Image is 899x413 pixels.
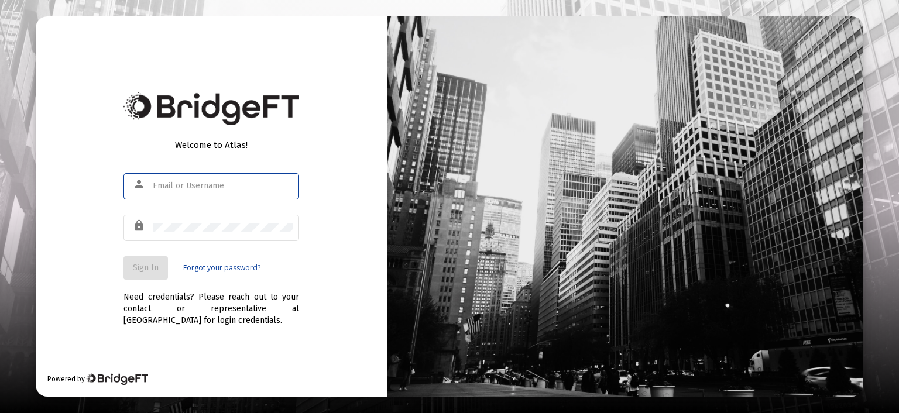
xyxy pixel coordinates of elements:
img: Bridge Financial Technology Logo [86,373,147,385]
mat-icon: person [133,177,147,191]
mat-icon: lock [133,219,147,233]
span: Sign In [133,263,159,273]
div: Need credentials? Please reach out to your contact or representative at [GEOGRAPHIC_DATA] for log... [123,280,299,326]
button: Sign In [123,256,168,280]
div: Welcome to Atlas! [123,139,299,151]
img: Bridge Financial Technology Logo [123,92,299,125]
div: Powered by [47,373,147,385]
input: Email or Username [153,181,293,191]
a: Forgot your password? [183,262,260,274]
